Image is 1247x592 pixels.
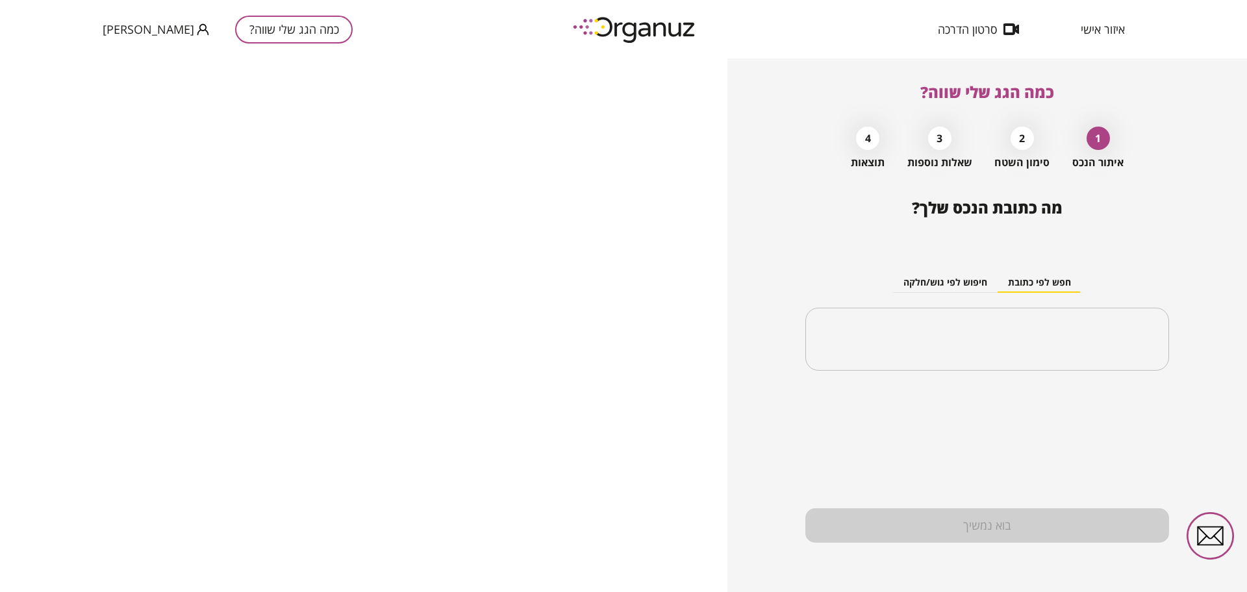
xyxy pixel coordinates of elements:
div: 2 [1011,127,1034,150]
button: כמה הגג שלי שווה? [235,16,353,43]
button: [PERSON_NAME] [103,21,209,38]
div: 1 [1087,127,1110,150]
span: [PERSON_NAME] [103,23,194,36]
span: כמה הגג שלי שווה? [920,81,1054,103]
div: 4 [856,127,879,150]
button: סרטון הדרכה [918,23,1039,36]
span: שאלות נוספות [907,156,972,169]
span: איתור הנכס [1072,156,1124,169]
div: 3 [928,127,951,150]
button: חפש לפי כתובת [998,273,1081,293]
button: חיפוש לפי גוש/חלקה [893,273,998,293]
span: איזור אישי [1081,23,1125,36]
button: איזור אישי [1061,23,1144,36]
span: סימון השטח [994,156,1050,169]
span: סרטון הדרכה [938,23,997,36]
span: מה כתובת הנכס שלך? [912,197,1063,218]
img: logo [564,12,707,47]
span: תוצאות [851,156,885,169]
